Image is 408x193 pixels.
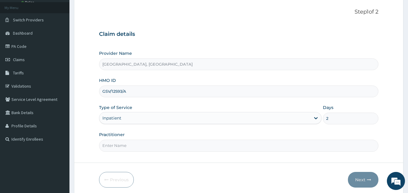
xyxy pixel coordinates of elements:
label: Provider Name [99,50,132,56]
div: Inpatient [102,115,121,121]
span: Switch Providers [13,17,44,23]
p: Step 1 of 2 [99,9,379,15]
img: d_794563401_company_1708531726252_794563401 [11,30,24,45]
h3: Claim details [99,31,379,38]
div: Chat with us now [31,34,101,42]
div: Minimize live chat window [99,3,114,17]
input: Enter Name [99,140,379,151]
label: Days [323,104,333,111]
label: Type of Service [99,104,132,111]
button: Next [348,172,378,188]
a: Online [21,0,36,5]
label: Practitioner [99,132,125,138]
label: HMO ID [99,77,116,83]
span: Tariffs [13,70,24,76]
span: We're online! [35,58,83,119]
input: Enter HMO ID [99,86,379,97]
button: Previous [99,172,134,188]
span: Claims [13,57,25,62]
span: Dashboard [13,30,33,36]
textarea: Type your message and hit 'Enter' [3,129,115,150]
